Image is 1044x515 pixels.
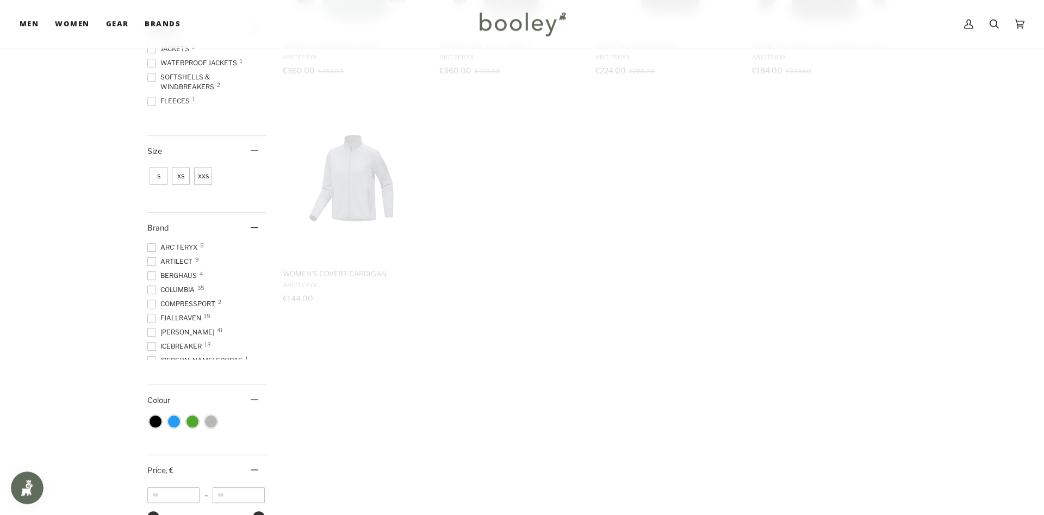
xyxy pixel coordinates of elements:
span: [PERSON_NAME] [147,327,217,337]
span: Waterproof Jackets [147,58,240,68]
span: Size [147,146,162,156]
span: 9 [195,257,199,262]
span: Fjallraven [147,313,204,323]
span: Berghaus [147,271,200,281]
span: [PERSON_NAME] Sports [147,356,246,365]
span: Fleeces [147,96,193,106]
span: Women [55,18,89,29]
span: 4 [200,271,203,276]
span: , € [166,466,173,475]
span: Colour: Black [150,415,161,427]
span: Brand [147,223,169,232]
span: COMPRESSPORT [147,299,219,309]
img: Booley [475,8,570,40]
span: Colour [147,395,178,405]
span: 1 [245,356,248,361]
span: 13 [204,342,210,347]
span: – [200,491,213,499]
span: 41 [217,327,223,333]
span: Artilect [147,257,196,266]
span: Jackets [147,44,192,54]
span: Columbia [147,285,198,295]
span: 19 [204,313,210,319]
span: Size: XXS [194,167,212,185]
span: Size: XS [172,167,190,185]
span: Colour: Grey [205,415,217,427]
span: Colour: Green [187,415,198,427]
span: Colour: Blue [168,415,180,427]
span: Brands [145,18,181,29]
span: 2 [217,82,220,88]
span: 1 [192,44,195,49]
span: 1 [192,96,195,102]
span: Gear [106,18,129,29]
span: 35 [197,285,204,290]
span: 1 [240,58,243,64]
span: Softshells & Windbreakers [147,72,267,92]
iframe: Button to open loyalty program pop-up [11,471,43,504]
span: 2 [218,299,221,305]
span: Icebreaker [147,342,205,351]
span: Price [147,466,173,475]
span: Arc'teryx [147,243,201,252]
span: Men [20,18,39,29]
span: 5 [200,243,204,248]
span: Size: S [150,167,167,185]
